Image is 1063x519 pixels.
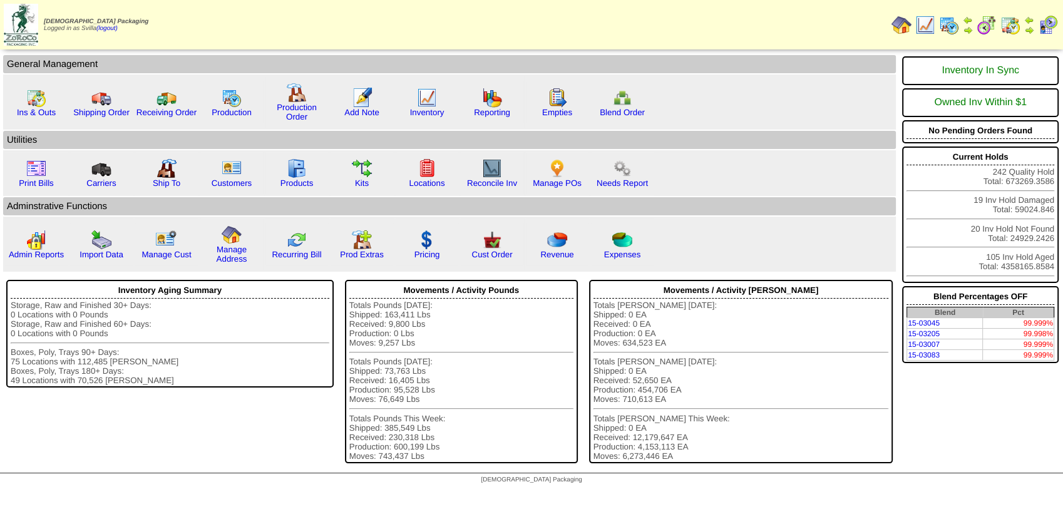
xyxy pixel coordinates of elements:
[11,282,329,299] div: Inventory Aging Summary
[908,329,940,338] a: 15-03205
[349,301,573,461] div: Totals Pounds [DATE]: Shipped: 163,411 Lbs Received: 9,800 Lbs Production: 0 Lbs Moves: 9,257 Lbs...
[287,83,307,103] img: factory.gif
[1038,15,1058,35] img: calendarcustomer.gif
[277,103,317,121] a: Production Order
[597,178,648,188] a: Needs Report
[352,230,372,250] img: prodextras.gif
[340,250,384,259] a: Prod Extras
[1024,15,1034,25] img: arrowleft.gif
[217,245,247,264] a: Manage Address
[222,225,242,245] img: home.gif
[80,250,123,259] a: Import Data
[612,230,632,250] img: pie_chart2.png
[26,230,46,250] img: graph2.png
[44,18,148,25] span: [DEMOGRAPHIC_DATA] Packaging
[482,158,502,178] img: line_graph2.gif
[136,108,197,117] a: Receiving Order
[280,178,314,188] a: Products
[482,88,502,108] img: graph.gif
[471,250,512,259] a: Cust Order
[409,178,444,188] a: Locations
[915,15,935,35] img: line_graph.gif
[963,25,973,35] img: arrowright.gif
[939,15,959,35] img: calendarprod.gif
[482,230,502,250] img: cust_order.png
[547,88,567,108] img: workorder.gif
[272,250,321,259] a: Recurring Bill
[11,301,329,385] div: Storage, Raw and Finished 30+ Days: 0 Locations with 0 Pounds Storage, Raw and Finished 60+ Days:...
[352,158,372,178] img: workflow.gif
[212,108,252,117] a: Production
[417,88,437,108] img: line_graph.gif
[963,15,973,25] img: arrowleft.gif
[593,282,889,299] div: Movements / Activity [PERSON_NAME]
[977,15,997,35] img: calendarblend.gif
[417,158,437,178] img: locations.gif
[355,178,369,188] a: Kits
[1000,15,1020,35] img: calendarinout.gif
[600,108,645,117] a: Blend Order
[983,329,1054,339] td: 99.998%
[9,250,64,259] a: Admin Reports
[155,230,178,250] img: managecust.png
[410,108,444,117] a: Inventory
[3,197,896,215] td: Adminstrative Functions
[474,108,510,117] a: Reporting
[902,146,1059,283] div: 242 Quality Hold Total: 673269.3586 19 Inv Hold Damaged Total: 59024.846 20 Inv Hold Not Found To...
[153,178,180,188] a: Ship To
[19,178,54,188] a: Print Bills
[906,149,1054,165] div: Current Holds
[3,131,896,149] td: Utilities
[983,339,1054,350] td: 99.999%
[91,230,111,250] img: import.gif
[891,15,912,35] img: home.gif
[906,91,1054,115] div: Owned Inv Within $1
[26,158,46,178] img: invoice2.gif
[349,282,573,299] div: Movements / Activity Pounds
[352,88,372,108] img: orders.gif
[540,250,573,259] a: Revenue
[983,350,1054,361] td: 99.999%
[26,88,46,108] img: calendarinout.gif
[222,158,242,178] img: customers.gif
[157,158,177,178] img: factory2.gif
[414,250,440,259] a: Pricing
[96,25,118,32] a: (logout)
[906,289,1054,305] div: Blend Percentages OFF
[983,307,1054,318] th: Pct
[604,250,641,259] a: Expenses
[4,4,38,46] img: zoroco-logo-small.webp
[906,59,1054,83] div: Inventory In Sync
[222,88,242,108] img: calendarprod.gif
[86,178,116,188] a: Carriers
[3,55,896,73] td: General Management
[344,108,379,117] a: Add Note
[91,88,111,108] img: truck.gif
[73,108,130,117] a: Shipping Order
[542,108,572,117] a: Empties
[907,307,983,318] th: Blend
[287,158,307,178] img: cabinet.gif
[612,158,632,178] img: workflow.png
[212,178,252,188] a: Customers
[17,108,56,117] a: Ins & Outs
[908,319,940,327] a: 15-03045
[1024,25,1034,35] img: arrowright.gif
[593,301,889,461] div: Totals [PERSON_NAME] [DATE]: Shipped: 0 EA Received: 0 EA Production: 0 EA Moves: 634,523 EA Tota...
[908,351,940,359] a: 15-03083
[417,230,437,250] img: dollar.gif
[481,476,582,483] span: [DEMOGRAPHIC_DATA] Packaging
[906,123,1054,139] div: No Pending Orders Found
[547,230,567,250] img: pie_chart.png
[157,88,177,108] img: truck2.gif
[44,18,148,32] span: Logged in as Svilla
[908,340,940,349] a: 15-03007
[983,318,1054,329] td: 99.999%
[547,158,567,178] img: po.png
[612,88,632,108] img: network.png
[467,178,517,188] a: Reconcile Inv
[533,178,582,188] a: Manage POs
[287,230,307,250] img: reconcile.gif
[91,158,111,178] img: truck3.gif
[141,250,191,259] a: Manage Cust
